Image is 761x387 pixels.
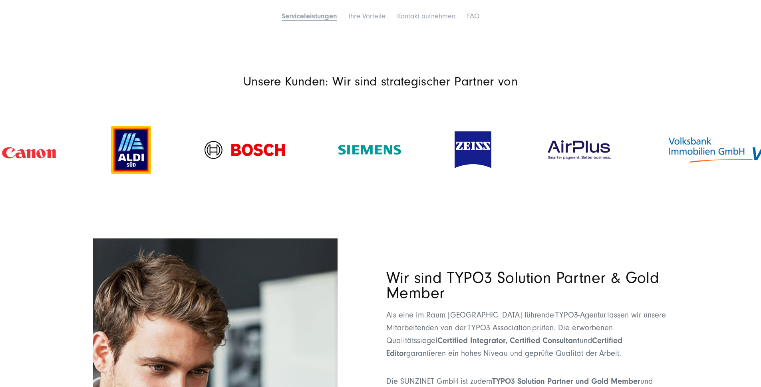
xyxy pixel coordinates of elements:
[386,336,622,358] span: Certified Editor
[406,349,621,358] span: garantieren ein hohes Niveau und geprüfte Qualität der Arbeit.
[282,12,337,20] a: Serviceleistungen
[397,12,455,20] a: Kontakt aufnehmen
[455,131,491,168] img: Kundenlogo Zeiss Blau und Weiss- Digitalagentur SUNZINET
[545,139,613,161] img: AirPlus Logo
[205,141,285,159] img: Kundenlogo der Digitalagentur SUNZINET - Bosch Logo
[437,336,580,345] span: Certified Integrator, Certified Consultant
[0,135,58,165] img: Kundenlogo Canon rot - Digitalagentur SUNZINET
[386,377,492,386] span: Die SUNZINET GmbH ist zudem
[111,126,151,174] img: Aldi-sued-Kunde-Logo-digital-agentur-SUNZINET
[349,12,385,20] a: Ihre Vorteile
[386,311,666,345] span: Als eine im Raum [GEOGRAPHIC_DATA] führende TYPO3-Agentur lassen wir unsere Mitarbeitenden von de...
[386,269,659,302] span: Wir sind TYPO3 Solution Partner & Gold Member
[580,336,592,345] span: und
[93,74,668,89] p: Unsere Kunden: Wir sind strategischer Partner von
[467,12,479,20] a: FAQ
[338,145,401,155] img: Kundenlogo Siemens AG Grün - Digitalagentur SUNZINET-svg
[492,377,640,386] span: TYPO3 Solution Partner und Gold Member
